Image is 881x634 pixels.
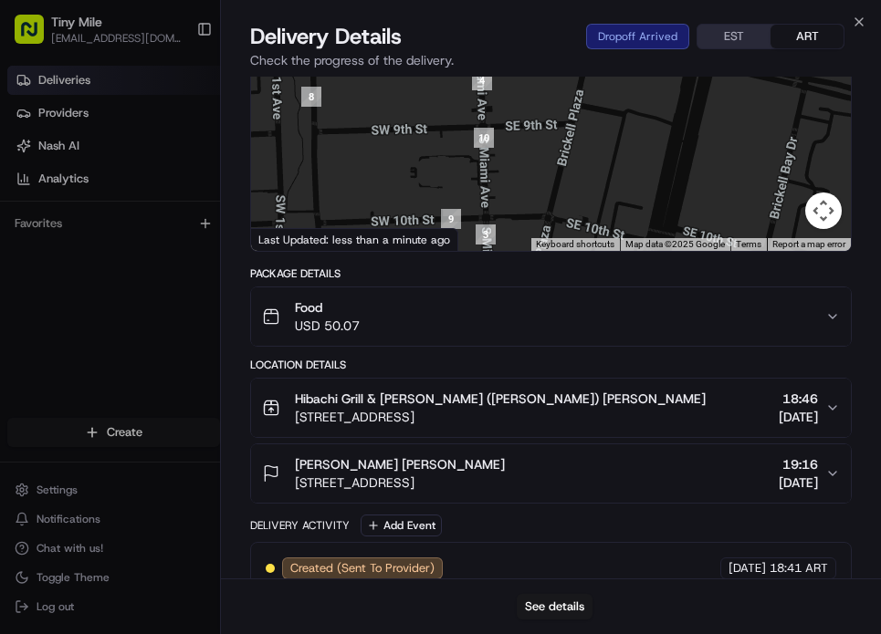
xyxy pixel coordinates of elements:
span: 19:16 [779,455,818,473]
span: [DATE] [729,560,766,577]
span: [PERSON_NAME] [PERSON_NAME] [295,455,505,473]
a: Open this area in Google Maps (opens a new window) [256,227,316,251]
button: [PERSON_NAME] [PERSON_NAME][STREET_ADDRESS]19:16[DATE] [251,444,851,503]
button: Start new chat [310,180,332,202]
button: Add Event [361,514,442,536]
span: Knowledge Base [37,265,140,283]
button: EST [697,25,771,48]
span: API Documentation [173,265,293,283]
div: Last Updated: less than a minute ago [251,228,458,251]
button: Map camera controls [805,192,842,229]
img: Nash [18,18,55,55]
div: Start new chat [62,174,299,192]
img: Google [256,227,316,251]
span: Map data ©2025 Google [625,239,725,249]
span: Pylon [182,309,221,323]
div: Delivery Activity [250,518,350,533]
img: 1736555255976-a54dd68f-1ca7-489b-9aae-adbdc363a1c4 [18,174,51,207]
span: Created (Sent To Provider) [290,560,435,577]
div: 8 [301,87,321,107]
div: 💻 [154,266,169,281]
a: 📗Knowledge Base [11,257,147,290]
div: We're available if you need us! [62,192,231,207]
div: 4 [472,70,492,90]
span: [DATE] [779,408,818,426]
input: Clear [47,118,301,137]
span: 18:46 [779,390,818,408]
a: 💻API Documentation [147,257,300,290]
a: Report a map error [772,239,845,249]
button: See details [517,594,593,619]
span: [DATE] [779,473,818,492]
button: FoodUSD 50.07 [251,287,851,346]
span: [STREET_ADDRESS] [295,473,505,492]
p: Check the progress of the delivery. [250,51,852,69]
div: 3 [476,224,496,244]
a: Terms (opens in new tab) [736,239,761,249]
span: Delivery Details [250,22,402,51]
span: Hibachi Grill & [PERSON_NAME] ([PERSON_NAME]) [PERSON_NAME] [295,390,706,408]
button: ART [771,25,844,48]
div: 📗 [18,266,33,281]
span: [STREET_ADDRESS] [295,408,706,426]
span: USD 50.07 [295,317,360,335]
span: Food [295,298,360,317]
a: Powered byPylon [129,308,221,323]
p: Welcome 👋 [18,73,332,102]
div: Package Details [250,266,852,281]
div: 9 [441,209,461,229]
div: 10 [474,128,494,148]
button: Hibachi Grill & [PERSON_NAME] ([PERSON_NAME]) [PERSON_NAME][STREET_ADDRESS]18:46[DATE] [251,379,851,437]
div: Location Details [250,358,852,372]
button: Keyboard shortcuts [536,238,614,251]
span: 18:41 ART [770,560,828,577]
